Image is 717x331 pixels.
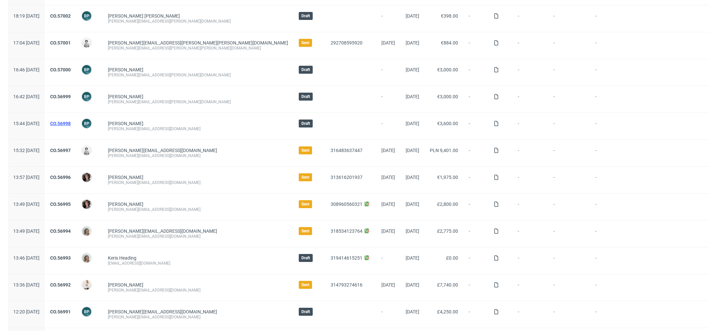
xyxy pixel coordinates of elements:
span: - [469,13,483,24]
span: [DATE] [406,309,419,314]
span: - [469,67,483,78]
span: Draft [301,67,310,72]
a: CO.56999 [50,94,71,99]
span: - [518,94,543,105]
span: - [469,202,483,212]
span: - [518,13,543,24]
span: €1,975.00 [437,175,458,180]
span: - [469,255,483,266]
span: - [595,202,621,212]
span: Sent [301,40,309,45]
a: [PERSON_NAME] [108,121,143,126]
span: - [469,40,483,51]
span: - [469,94,483,105]
span: Sent [301,148,309,153]
figcaption: BP [82,307,91,316]
span: [PERSON_NAME][EMAIL_ADDRESS][DOMAIN_NAME] [108,309,217,314]
span: - [553,94,585,105]
span: - [518,255,543,266]
span: - [381,67,395,78]
div: [PERSON_NAME][EMAIL_ADDRESS][DOMAIN_NAME] [108,180,288,185]
span: - [595,309,621,320]
span: - [553,121,585,131]
span: [DATE] [406,202,419,207]
span: €3,600.00 [437,121,458,126]
span: 13:49 [DATE] [13,228,40,234]
span: [DATE] [406,121,419,126]
div: [PERSON_NAME][EMAIL_ADDRESS][DOMAIN_NAME] [108,126,288,131]
span: [DATE] [406,94,419,99]
span: 15:32 [DATE] [13,148,40,153]
span: - [595,67,621,78]
a: 316483637447 [331,148,362,153]
span: Draft [301,121,310,126]
span: [DATE] [381,40,395,45]
span: 16:42 [DATE] [13,94,40,99]
a: CO.56996 [50,175,71,180]
span: - [595,228,621,239]
a: CO.56992 [50,282,71,288]
span: - [469,175,483,185]
span: £0.00 [446,255,458,261]
figcaption: BP [82,11,91,21]
span: [PERSON_NAME][EMAIL_ADDRESS][PERSON_NAME][PERSON_NAME][DOMAIN_NAME] [108,40,288,45]
a: 318534123764 [331,228,362,234]
span: 18:19 [DATE] [13,13,40,19]
span: Draft [301,255,310,261]
span: - [595,94,621,105]
span: €398.00 [441,13,458,19]
span: [DATE] [381,228,395,234]
span: - [553,309,585,320]
a: CO.57002 [50,13,71,19]
span: - [469,121,483,131]
span: - [595,175,621,185]
a: CO.57001 [50,40,71,45]
a: [PERSON_NAME] [108,282,143,288]
span: 13:36 [DATE] [13,282,40,288]
span: 17:04 [DATE] [13,40,40,45]
a: 319414615251 [331,255,362,261]
span: - [553,202,585,212]
span: [DATE] [381,202,395,207]
span: 16:46 [DATE] [13,67,40,72]
span: - [381,309,395,320]
figcaption: BP [82,92,91,101]
span: Sent [301,202,309,207]
span: - [595,255,621,266]
span: - [553,282,585,293]
a: [PERSON_NAME] [PERSON_NAME] [108,13,180,19]
a: CO.56991 [50,309,71,314]
span: - [381,121,395,131]
span: [DATE] [406,40,419,45]
span: - [553,255,585,266]
span: - [381,13,395,24]
a: 314793274616 [331,282,362,288]
span: - [381,94,395,105]
a: CO.56993 [50,255,71,261]
span: - [518,309,543,320]
div: [PERSON_NAME][EMAIL_ADDRESS][PERSON_NAME][DOMAIN_NAME] [108,99,288,105]
span: £7,740.00 [437,282,458,288]
span: [DATE] [406,228,419,234]
span: Sent [301,282,309,288]
span: - [518,67,543,78]
a: CO.56998 [50,121,71,126]
span: [DATE] [406,67,419,72]
span: [DATE] [381,175,395,180]
div: [PERSON_NAME][EMAIL_ADDRESS][PERSON_NAME][PERSON_NAME][DOMAIN_NAME] [108,45,288,51]
img: Dudek Mariola [82,38,91,47]
a: [PERSON_NAME] [108,94,143,99]
div: [PERSON_NAME][EMAIL_ADDRESS][DOMAIN_NAME] [108,288,288,293]
span: - [595,121,621,131]
span: €884.00 [441,40,458,45]
img: Moreno Martinez Cristina [82,200,91,209]
img: Dudek Mariola [82,146,91,155]
div: [PERSON_NAME][EMAIL_ADDRESS][DOMAIN_NAME] [108,234,288,239]
span: - [553,148,585,158]
a: 292708595920 [331,40,362,45]
span: - [469,282,483,293]
span: £2,800.00 [437,202,458,207]
span: - [518,148,543,158]
span: 12:20 [DATE] [13,309,40,314]
figcaption: BP [82,119,91,128]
